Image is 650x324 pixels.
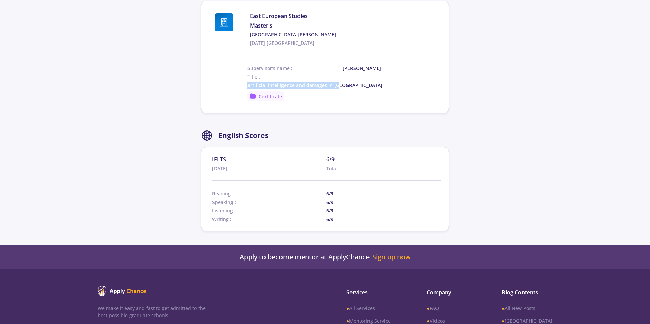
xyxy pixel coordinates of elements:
[502,305,504,311] b: ●
[250,39,438,47] span: [DATE] [GEOGRAPHIC_DATA]
[326,190,441,197] span: 6/9
[247,65,343,72] span: Supervisor's name :
[326,155,441,164] span: 6/9
[343,65,406,72] span: [PERSON_NAME]
[427,318,429,324] b: ●
[427,288,480,296] span: Company
[250,31,438,38] a: [GEOGRAPHIC_DATA][PERSON_NAME]
[215,13,233,31] img: Università degli Studi di Roma La Sapienza logo
[250,21,438,30] span: Master's
[212,165,326,172] span: [DATE]
[427,305,429,311] b: ●
[346,288,405,296] span: Services
[212,207,326,214] span: Listening :
[326,165,441,172] span: Total
[427,305,480,312] a: ●FAQ
[247,82,382,88] span: artificial intelligence and damages in [GEOGRAPHIC_DATA]
[212,155,326,164] span: IELTS
[212,199,326,206] span: Speaking :
[502,318,504,324] b: ●
[259,93,282,100] span: Certificate
[372,253,411,261] a: Sign up now
[502,288,552,296] span: Blog Contents
[502,305,552,312] a: ●All New Posts
[212,216,326,223] span: Writing :
[250,12,438,20] span: East European Studies
[98,286,147,296] img: ApplyChance logo
[212,190,326,197] span: Reading :
[326,216,441,223] span: 6/9
[326,207,441,214] span: 6/9
[326,199,441,206] span: 6/9
[98,305,206,319] p: We make it easy and fast to get admitted to the best possible graduate schools.
[346,305,405,312] a: ●All Services
[247,73,260,80] span: Title :
[218,131,268,140] h2: English Scores
[346,318,349,324] b: ●
[346,305,349,311] b: ●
